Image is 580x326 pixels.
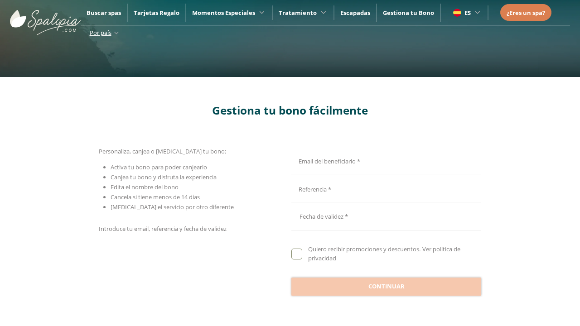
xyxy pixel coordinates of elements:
[134,9,179,17] a: Tarjetas Regalo
[212,103,368,118] span: Gestiona tu bono fácilmente
[111,163,207,171] span: Activa tu bono para poder canjearlo
[111,203,234,211] span: [MEDICAL_DATA] el servicio por otro diferente
[111,193,200,201] span: Cancela si tiene menos de 14 días
[368,282,405,291] span: Continuar
[308,245,460,262] a: Ver política de privacidad
[507,9,545,17] span: ¿Eres un spa?
[507,8,545,18] a: ¿Eres un spa?
[291,278,481,296] button: Continuar
[111,173,217,181] span: Canjea tu bono y disfruta la experiencia
[87,9,121,17] a: Buscar spas
[340,9,370,17] a: Escapadas
[99,147,226,155] span: Personaliza, canjea o [MEDICAL_DATA] tu bono:
[99,225,227,233] span: Introduce tu email, referencia y fecha de validez
[383,9,434,17] a: Gestiona tu Bono
[308,245,420,253] span: Quiero recibir promociones y descuentos.
[111,183,179,191] span: Edita el nombre del bono
[90,29,111,37] span: Por país
[10,1,81,35] img: ImgLogoSpalopia.BvClDcEz.svg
